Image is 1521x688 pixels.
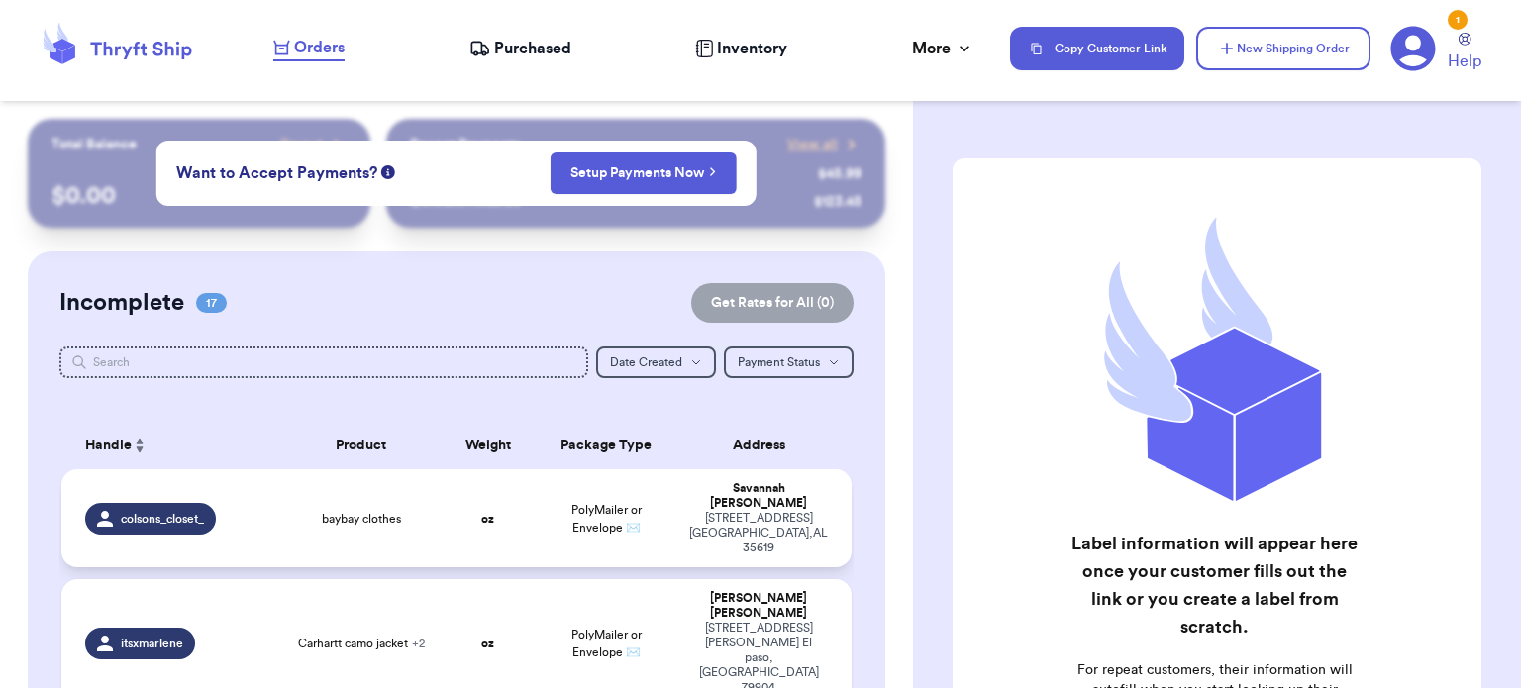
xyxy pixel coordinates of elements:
a: Help [1448,33,1481,73]
span: Payment Status [738,356,820,368]
p: Total Balance [51,135,137,154]
span: baybay clothes [322,511,401,527]
p: $ 0.00 [51,180,348,212]
span: PolyMailer or Envelope ✉️ [571,629,642,658]
span: Payout [280,135,323,154]
div: [PERSON_NAME] [PERSON_NAME] [689,591,828,621]
span: PolyMailer or Envelope ✉️ [571,504,642,534]
div: 1 [1448,10,1468,30]
span: Help [1448,49,1481,73]
a: 1 [1390,26,1436,71]
span: Orders [294,36,345,59]
a: View all [787,135,862,154]
span: Want to Accept Payments? [176,161,377,185]
th: Package Type [536,422,678,469]
span: colsons_closet_ [121,511,204,527]
span: Date Created [610,356,682,368]
button: Sort ascending [132,434,148,457]
span: Purchased [494,37,571,60]
a: Setup Payments Now [570,163,716,183]
div: [STREET_ADDRESS] [GEOGRAPHIC_DATA] , AL 35619 [689,511,828,555]
span: + 2 [412,638,425,649]
span: Carhartt camo jacket [298,636,425,651]
button: New Shipping Order [1196,27,1370,70]
p: Recent Payments [410,135,520,154]
button: Date Created [596,346,716,378]
span: Handle [85,436,132,456]
h2: Label information will appear here once your customer fills out the link or you create a label fr... [1066,530,1363,640]
div: $ 123.45 [814,192,862,212]
div: More [912,37,974,60]
div: $ 45.99 [818,164,862,184]
strong: oz [481,513,494,525]
th: Address [677,422,852,469]
a: Payout [280,135,347,154]
span: itsxmarlene [121,636,183,651]
span: View all [787,135,838,154]
button: Setup Payments Now [550,152,737,194]
button: Payment Status [724,346,854,378]
th: Weight [441,422,536,469]
th: Product [282,422,441,469]
input: Search [59,346,588,378]
div: Savannah [PERSON_NAME] [689,481,828,511]
h2: Incomplete [59,287,184,319]
a: Inventory [695,37,787,60]
button: Copy Customer Link [1010,27,1184,70]
strong: oz [481,638,494,649]
span: 17 [196,293,227,313]
span: Inventory [717,37,787,60]
a: Orders [273,36,345,61]
button: Get Rates for All (0) [691,283,854,323]
a: Purchased [469,37,571,60]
